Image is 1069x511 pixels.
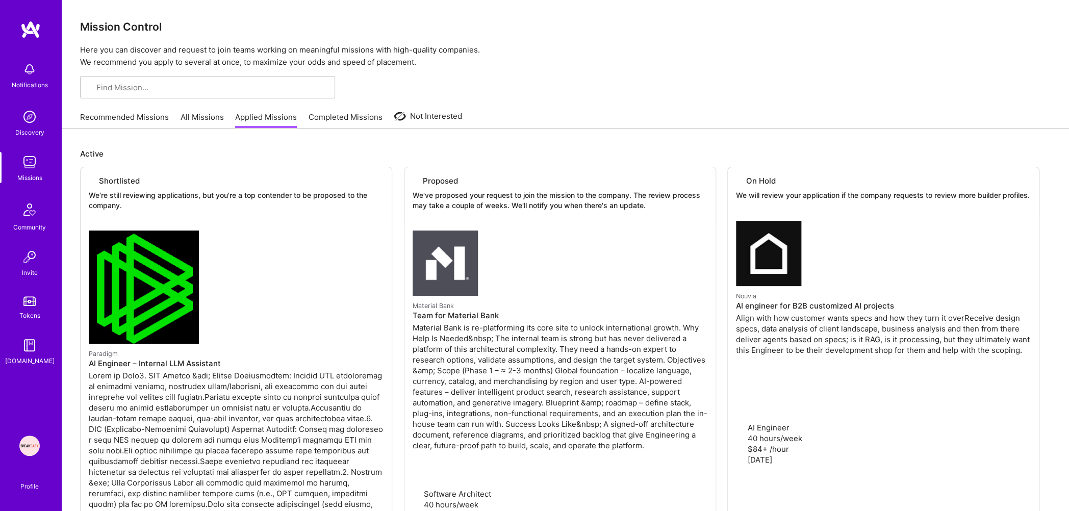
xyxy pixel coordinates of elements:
[413,491,420,499] i: icon Applicant
[19,436,40,456] img: Speakeasy: Software Engineer to help Customers write custom functions
[12,80,48,90] div: Notifications
[19,335,40,355] img: guide book
[736,301,1031,311] h4: AI engineer for B2B customized AI projects
[19,59,40,80] img: bell
[19,107,40,127] img: discovery
[19,310,40,321] div: Tokens
[89,190,384,210] p: We’re still reviewing applications, but you're a top contender to be proposed to the company.
[17,172,42,183] div: Missions
[89,350,118,357] small: Paradigm
[736,446,744,453] i: icon MoneyGray
[235,112,297,129] a: Applied Missions
[20,481,39,491] div: Profile
[80,44,1051,68] p: Here you can discover and request to join teams working on meaningful missions with high-quality ...
[736,435,744,443] i: icon Clock
[423,175,458,186] span: Proposed
[413,231,478,296] img: Material Bank company logo
[413,322,707,451] p: Material Bank is re-platforming its core site to unlock international growth. Why Help Is Needed&...
[736,433,1031,444] p: 40 hours/week
[736,444,1031,454] p: $84+ /hour
[736,221,801,286] img: Nouvia company logo
[80,148,1051,159] p: Active
[17,470,42,491] a: Profile
[413,502,420,509] i: icon Clock
[99,175,140,186] span: Shortlisted
[736,456,744,464] i: icon Calendar
[736,424,744,432] i: icon Applicant
[736,454,1031,465] p: [DATE]
[413,190,707,210] p: We've proposed your request to join the mission to the company. The review process may take a cou...
[5,355,55,366] div: [DOMAIN_NAME]
[80,20,1051,33] h3: Mission Control
[22,267,38,278] div: Invite
[413,311,707,320] h4: Team for Material Bank
[413,499,707,510] p: 40 hours/week
[736,190,1031,200] p: We will review your application if the company requests to review more builder profiles.
[17,436,42,456] a: Speakeasy: Software Engineer to help Customers write custom functions
[413,302,454,310] small: Material Bank
[736,313,1031,355] p: Align with how customer wants specs and how they turn it overReceive design specs, data analysis ...
[89,359,384,368] h4: AI Engineer – Internal LLM Assistant
[20,20,41,39] img: logo
[89,231,199,344] img: Paradigm company logo
[17,197,42,222] img: Community
[394,110,462,129] a: Not Interested
[309,112,383,129] a: Completed Missions
[746,175,776,186] span: On Hold
[13,222,46,233] div: Community
[736,292,756,300] small: Nouvia
[19,152,40,172] img: teamwork
[15,127,44,138] div: Discovery
[736,422,1031,433] p: AI Engineer
[19,247,40,267] img: Invite
[80,112,169,129] a: Recommended Missions
[181,112,224,129] a: All Missions
[23,296,36,306] img: tokens
[88,84,96,92] i: icon SearchGrey
[413,489,707,499] p: Software Architect
[96,82,327,93] input: Find Mission...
